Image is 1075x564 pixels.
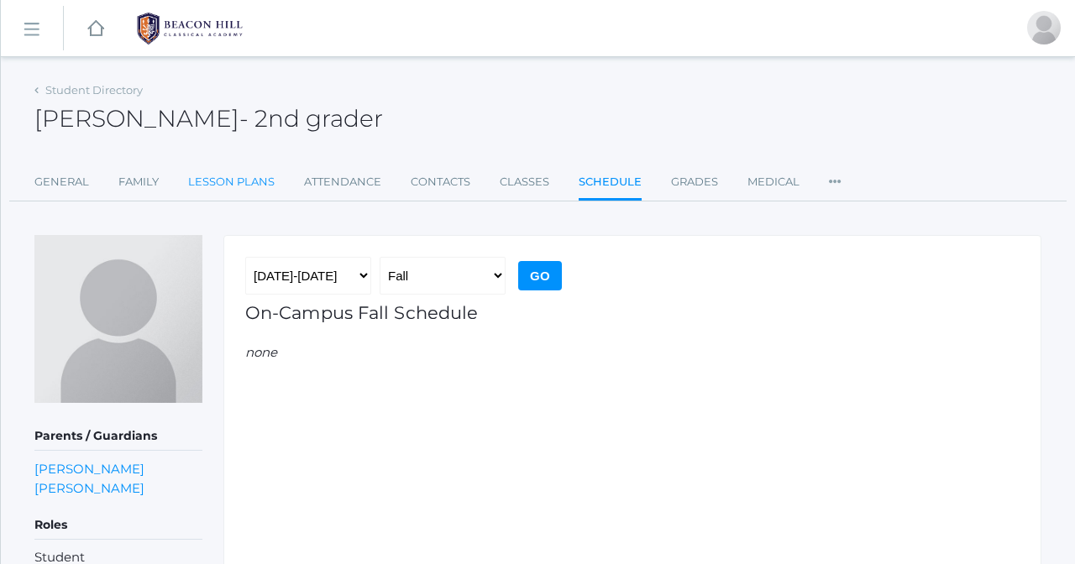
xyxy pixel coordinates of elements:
[304,165,381,199] a: Attendance
[45,83,143,97] a: Student Directory
[239,104,383,133] span: - 2nd grader
[127,8,253,50] img: BHCALogos-05-308ed15e86a5a0abce9b8dd61676a3503ac9727e845dece92d48e8588c001991.png
[34,459,144,478] a: [PERSON_NAME]
[34,511,202,540] h5: Roles
[118,165,159,199] a: Family
[1027,11,1061,44] div: Ruiwen Lee
[747,165,800,199] a: Medical
[411,165,470,199] a: Contacts
[245,303,1020,322] h1: On-Campus Fall Schedule
[579,165,642,201] a: Schedule
[671,165,718,199] a: Grades
[34,478,144,498] a: [PERSON_NAME]
[34,165,89,199] a: General
[518,261,562,290] input: Go
[188,165,275,199] a: Lesson Plans
[34,422,202,451] h5: Parents / Guardians
[245,343,1020,363] em: none
[500,165,549,199] a: Classes
[34,235,202,403] img: Jedidiah Winder
[34,106,383,132] h2: [PERSON_NAME]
